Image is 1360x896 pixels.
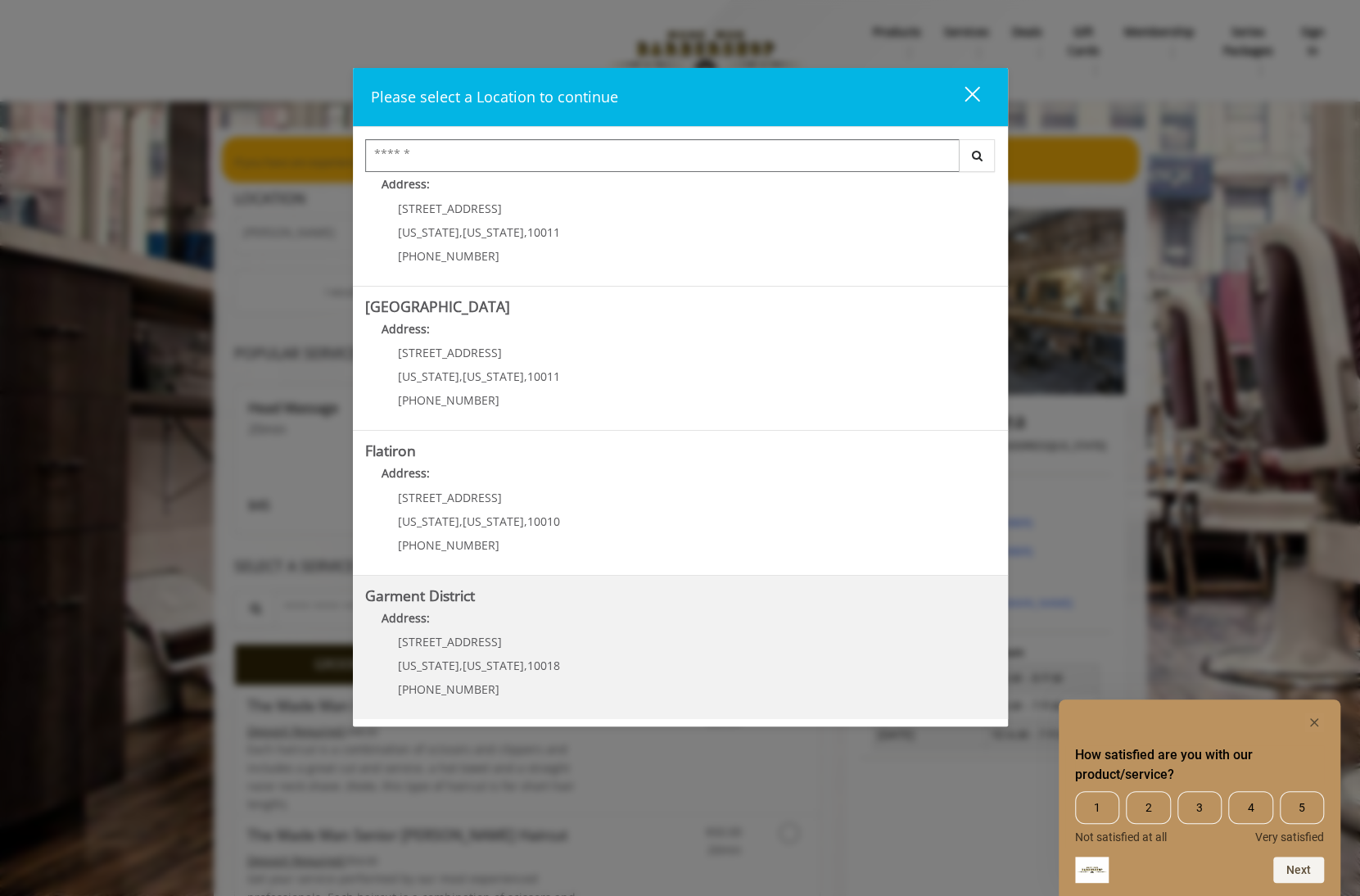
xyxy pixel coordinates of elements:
h2: How satisfied are you with our product/service? Select an option from 1 to 5, with 1 being Not sa... [1075,745,1324,785]
span: , [459,514,463,529]
b: Garment District [365,586,475,605]
span: Very satisfied [1255,830,1324,844]
span: [US_STATE] [463,514,524,529]
span: [US_STATE] [463,658,524,673]
b: Address: [382,610,430,626]
span: [STREET_ADDRESS] [398,345,502,360]
button: Next question [1273,857,1324,883]
button: close dialog [934,80,990,114]
span: 10010 [527,514,560,529]
span: 10011 [527,224,560,240]
span: 2 [1126,791,1170,824]
span: [PHONE_NUMBER] [398,681,499,697]
span: 3 [1177,791,1222,824]
span: [PHONE_NUMBER] [398,248,499,264]
span: [STREET_ADDRESS] [398,201,502,216]
b: [GEOGRAPHIC_DATA] [365,296,510,316]
b: Flatiron [365,441,416,460]
span: [PHONE_NUMBER] [398,537,499,553]
div: How satisfied are you with our product/service? Select an option from 1 to 5, with 1 being Not sa... [1075,713,1324,883]
span: [PHONE_NUMBER] [398,392,499,408]
div: How satisfied are you with our product/service? Select an option from 1 to 5, with 1 being Not sa... [1075,791,1324,844]
span: [STREET_ADDRESS] [398,634,502,649]
i: Search button [968,150,987,161]
span: 5 [1280,791,1324,824]
button: Hide survey [1304,713,1324,732]
span: , [524,369,527,384]
span: , [524,658,527,673]
span: Please select a Location to continue [371,87,618,106]
span: 10018 [527,658,560,673]
span: , [459,369,463,384]
span: [US_STATE] [398,658,459,673]
span: [STREET_ADDRESS] [398,490,502,505]
span: 1 [1075,791,1119,824]
span: Not satisfied at all [1075,830,1167,844]
span: [US_STATE] [398,514,459,529]
span: , [459,224,463,240]
span: [US_STATE] [398,369,459,384]
b: Address: [382,465,430,481]
span: 4 [1228,791,1272,824]
span: [US_STATE] [463,224,524,240]
span: [US_STATE] [398,224,459,240]
span: , [524,224,527,240]
b: Address: [382,176,430,192]
span: [US_STATE] [463,369,524,384]
div: close dialog [946,85,978,110]
span: , [459,658,463,673]
span: 10011 [527,369,560,384]
b: Address: [382,321,430,337]
div: Center Select [365,139,996,180]
span: , [524,514,527,529]
input: Search Center [365,139,960,172]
